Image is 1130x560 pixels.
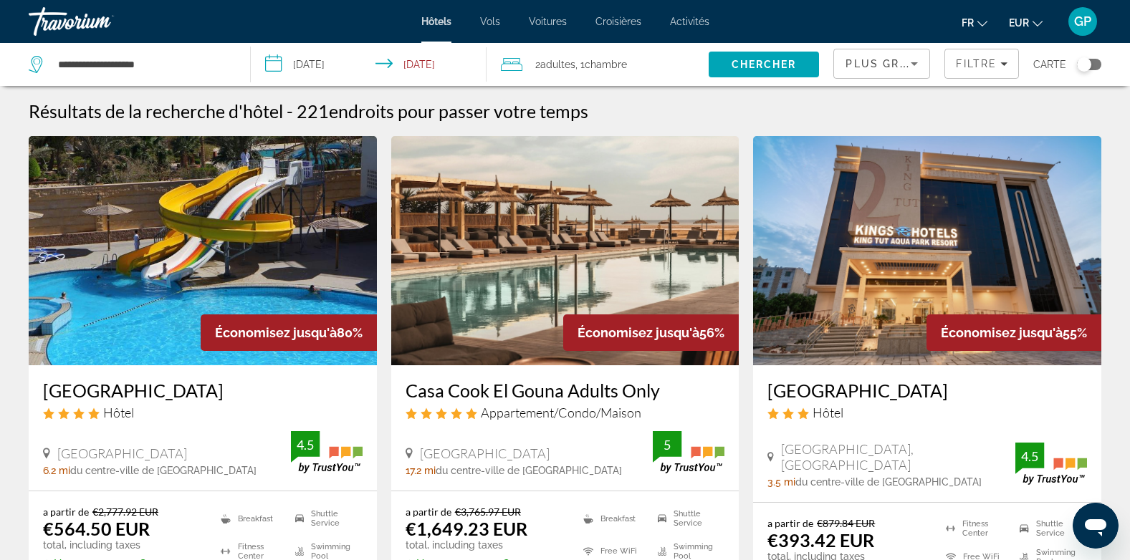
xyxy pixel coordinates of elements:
div: 4.5 [1015,448,1044,465]
button: User Menu [1064,6,1101,37]
ins: €564.50 EUR [43,518,150,539]
li: Breakfast [576,506,651,531]
li: Breakfast [214,506,288,531]
button: Search [709,52,820,77]
span: GP [1074,14,1091,29]
img: TrustYou guest rating badge [1015,443,1087,485]
span: Économisez jusqu'à [215,325,337,340]
span: [GEOGRAPHIC_DATA] [420,445,550,461]
span: a partir de [767,517,813,529]
span: endroits pour passer votre temps [329,100,588,122]
div: 3 star Hotel [767,405,1087,420]
span: 2 [535,54,575,74]
span: Filtre [956,58,997,69]
span: Hôtel [103,405,134,420]
span: Plus grandes économies [846,58,1017,69]
span: Économisez jusqu'à [941,325,1063,340]
button: Select check in and out date [251,43,487,86]
button: Change language [962,12,987,33]
span: Hôtel [813,405,843,420]
ins: €1,649.23 EUR [406,518,527,539]
a: Casa Cook El Gouna Adults Only [406,380,725,401]
img: TrustYou guest rating badge [291,431,363,473]
span: a partir de [406,506,451,518]
button: Travelers: 2 adults, 0 children [487,43,709,86]
span: [GEOGRAPHIC_DATA], [GEOGRAPHIC_DATA] [781,441,1015,473]
ins: €393.42 EUR [767,529,874,551]
del: €879.84 EUR [817,517,875,529]
span: 17.2 mi [406,465,436,476]
button: Filters [944,49,1019,79]
button: Change currency [1009,12,1043,33]
span: Appartement/Condo/Maison [481,405,641,420]
img: Casa Cook El Gouna Adults Only [391,136,739,365]
span: [GEOGRAPHIC_DATA] [57,445,187,461]
div: 55% [926,314,1101,351]
span: du centre-ville de [GEOGRAPHIC_DATA] [436,465,622,476]
input: Search hotel destination [57,54,229,75]
h2: 221 [297,100,588,122]
del: €3,765.97 EUR [455,506,521,518]
del: €2,777.92 EUR [92,506,158,518]
span: a partir de [43,506,89,518]
span: - [287,100,293,122]
a: Voitures [529,16,567,27]
a: Travorium [29,3,172,40]
p: total, including taxes [43,539,203,551]
button: Toggle map [1066,58,1101,71]
img: TrustYou guest rating badge [653,431,724,473]
li: Shuttle Service [288,506,363,531]
a: [GEOGRAPHIC_DATA] [43,380,363,401]
div: 4 star Hotel [43,405,363,420]
a: Croisières [595,16,641,27]
iframe: Bouton de lancement de la fenêtre de messagerie [1073,503,1119,549]
span: fr [962,17,974,29]
span: du centre-ville de [GEOGRAPHIC_DATA] [795,476,982,488]
span: Économisez jusqu'à [578,325,699,340]
span: , 1 [575,54,627,74]
a: Vols [480,16,500,27]
li: Shuttle Service [651,506,725,531]
span: Adultes [540,59,575,70]
div: 4.5 [291,436,320,453]
h1: Résultats de la recherche d'hôtel [29,100,283,122]
div: 56% [563,314,739,351]
p: total, including taxes [406,539,565,551]
span: 6.2 mi [43,465,70,476]
span: Chambre [585,59,627,70]
span: du centre-ville de [GEOGRAPHIC_DATA] [70,465,257,476]
div: 5 star Apartment [406,405,725,420]
li: Shuttle Service [1012,517,1087,539]
mat-select: Sort by [846,55,918,72]
img: King Tut Aqua Park Beach Resort [753,136,1101,365]
span: Carte [1033,54,1066,74]
li: Fitness Center [939,517,1013,539]
div: 5 [653,436,681,453]
span: Chercher [732,59,797,70]
div: 80% [201,314,377,351]
span: 3.5 mi [767,476,795,488]
img: Eurotel Palm Beach Resort [29,136,377,365]
a: [GEOGRAPHIC_DATA] [767,380,1087,401]
a: Hôtels [421,16,451,27]
span: EUR [1009,17,1029,29]
a: Activités [670,16,709,27]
